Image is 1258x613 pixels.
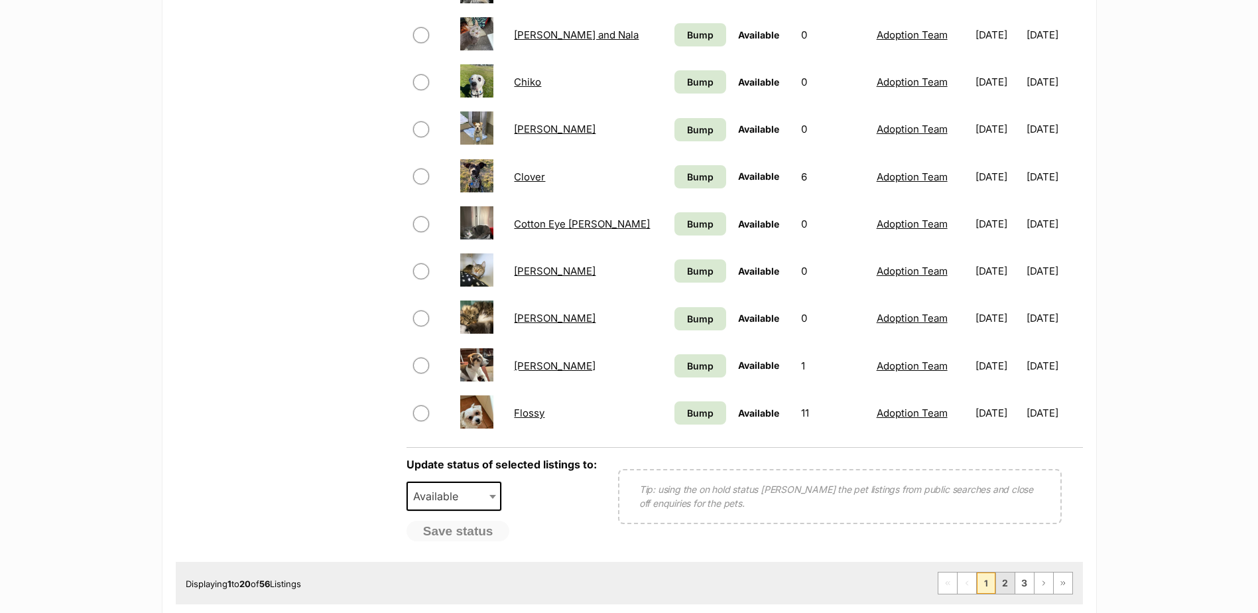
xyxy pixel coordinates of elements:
[514,312,596,324] a: [PERSON_NAME]
[796,390,869,436] td: 11
[674,354,725,377] a: Bump
[738,312,779,324] span: Available
[674,401,725,425] a: Bump
[738,29,779,40] span: Available
[186,579,301,589] span: Displaying to of Listings
[796,201,869,247] td: 0
[674,165,725,188] a: Bump
[970,12,1025,58] td: [DATE]
[738,123,779,135] span: Available
[738,407,779,419] span: Available
[877,123,948,135] a: Adoption Team
[1027,12,1082,58] td: [DATE]
[687,75,714,89] span: Bump
[738,76,779,88] span: Available
[239,579,251,589] strong: 20
[639,482,1040,510] p: Tip: using the on hold status [PERSON_NAME] the pet listings from public searches and close off e...
[970,343,1025,389] td: [DATE]
[796,154,869,200] td: 6
[970,106,1025,152] td: [DATE]
[514,76,541,88] a: Chiko
[970,154,1025,200] td: [DATE]
[738,265,779,277] span: Available
[674,70,725,94] a: Bump
[877,312,948,324] a: Adoption Team
[738,360,779,371] span: Available
[796,12,869,58] td: 0
[674,259,725,283] a: Bump
[514,407,544,419] a: Flossy
[407,458,597,471] label: Update status of selected listings to:
[514,265,596,277] a: [PERSON_NAME]
[1027,201,1082,247] td: [DATE]
[877,265,948,277] a: Adoption Team
[687,312,714,326] span: Bump
[514,360,596,372] a: [PERSON_NAME]
[738,170,779,182] span: Available
[970,295,1025,341] td: [DATE]
[687,359,714,373] span: Bump
[970,390,1025,436] td: [DATE]
[674,307,725,330] a: Bump
[796,343,869,389] td: 1
[1027,343,1082,389] td: [DATE]
[977,573,995,594] span: Page 1
[1027,106,1082,152] td: [DATE]
[877,360,948,372] a: Adoption Team
[970,201,1025,247] td: [DATE]
[877,29,948,41] a: Adoption Team
[796,106,869,152] td: 0
[259,579,270,589] strong: 56
[796,248,869,294] td: 0
[1035,573,1053,594] a: Next page
[407,482,502,511] span: Available
[687,123,714,137] span: Bump
[1027,154,1082,200] td: [DATE]
[514,123,596,135] a: [PERSON_NAME]
[796,295,869,341] td: 0
[514,218,650,230] a: Cotton Eye [PERSON_NAME]
[1054,573,1072,594] a: Last page
[408,487,472,506] span: Available
[938,573,957,594] span: First page
[877,407,948,419] a: Adoption Team
[877,170,948,183] a: Adoption Team
[687,217,714,231] span: Bump
[1027,248,1082,294] td: [DATE]
[407,521,510,542] button: Save status
[970,248,1025,294] td: [DATE]
[1027,390,1082,436] td: [DATE]
[796,59,869,105] td: 0
[687,406,714,420] span: Bump
[674,118,725,141] a: Bump
[687,170,714,184] span: Bump
[877,218,948,230] a: Adoption Team
[687,28,714,42] span: Bump
[674,212,725,236] a: Bump
[877,76,948,88] a: Adoption Team
[674,23,725,46] a: Bump
[970,59,1025,105] td: [DATE]
[1015,573,1034,594] a: Page 3
[1027,59,1082,105] td: [DATE]
[227,579,231,589] strong: 1
[958,573,976,594] span: Previous page
[687,264,714,278] span: Bump
[738,218,779,230] span: Available
[514,29,639,41] a: [PERSON_NAME] and Nala
[996,573,1015,594] a: Page 2
[938,572,1073,594] nav: Pagination
[1027,295,1082,341] td: [DATE]
[514,170,545,183] a: Clover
